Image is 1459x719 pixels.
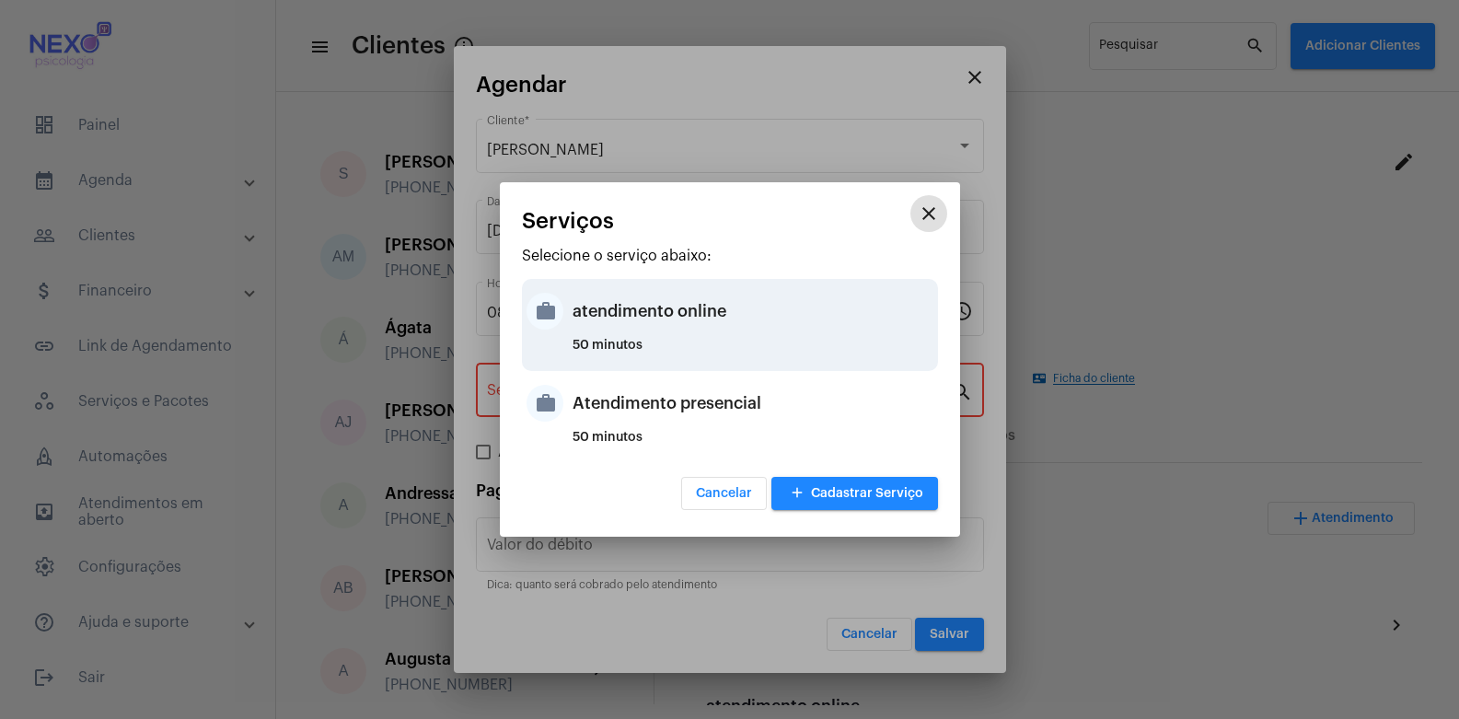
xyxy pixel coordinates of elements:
div: 50 minutos [573,339,933,366]
button: Cancelar [681,477,767,510]
mat-icon: add [786,481,808,506]
div: atendimento online [573,284,933,339]
span: Cancelar [696,487,752,500]
span: Cadastrar Serviço [786,487,923,500]
div: 50 minutos [573,431,933,458]
p: Selecione o serviço abaixo: [522,248,938,264]
mat-icon: close [918,203,940,225]
mat-icon: work [527,293,563,330]
mat-icon: work [527,385,563,422]
span: Serviços [522,209,614,233]
div: Atendimento presencial [573,376,933,431]
button: Cadastrar Serviço [771,477,938,510]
